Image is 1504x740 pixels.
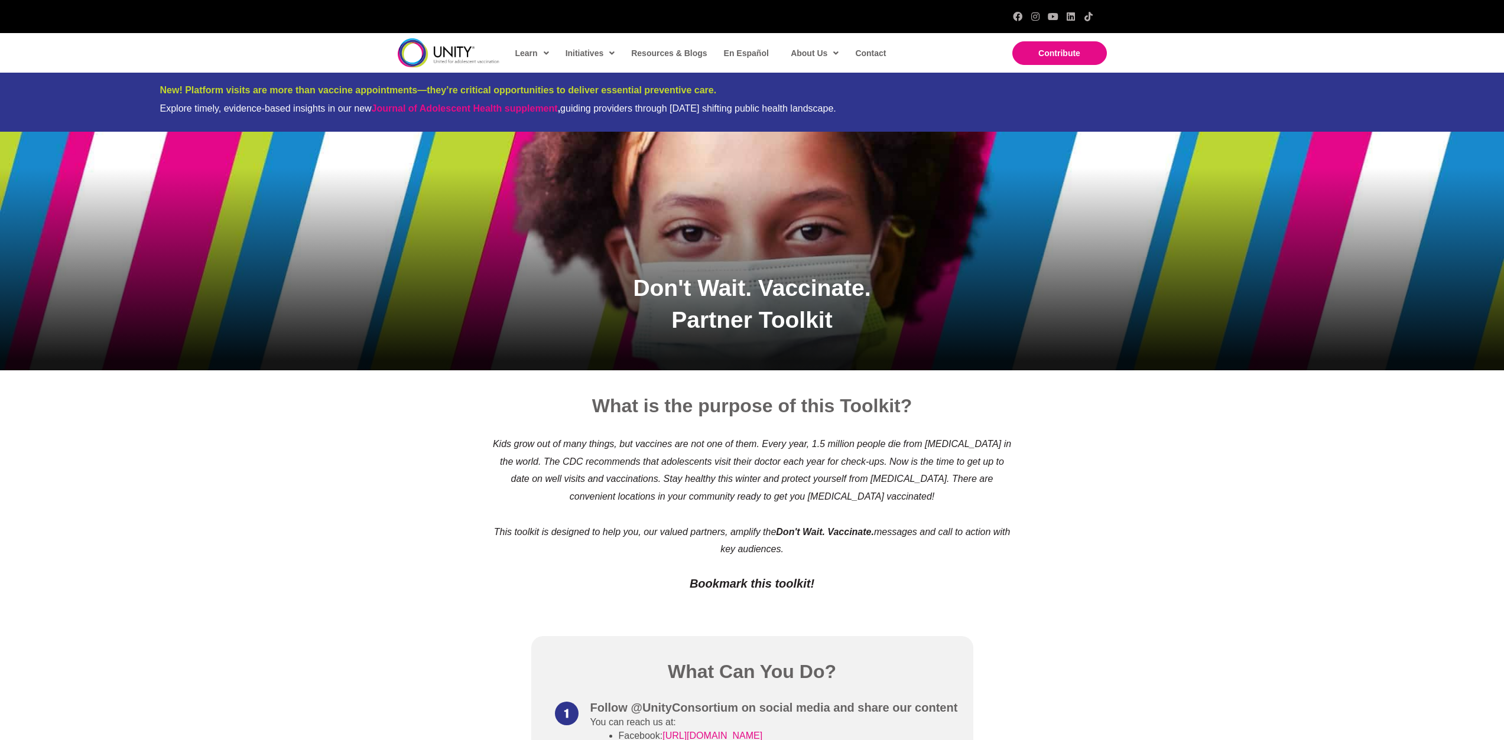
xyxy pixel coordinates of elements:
a: LinkedIn [1066,12,1076,21]
span: Resources & Blogs [631,48,707,58]
span: This toolkit is designed to help you, our valued partners, amplify the messages and call to actio... [494,527,1011,555]
a: YouTube [1048,12,1058,21]
span: What Can You Do? [668,661,836,682]
a: Resources & Blogs [625,40,712,67]
img: numbercircle-1 [555,702,579,725]
a: About Us [785,40,843,67]
strong: Bookmark this toolkit! [690,577,814,590]
span: En Español [724,48,769,58]
div: Explore timely, evidence-based insights in our new guiding providers through [DATE] shifting publ... [160,103,1344,114]
a: Journal of Adolescent Health supplement [372,103,558,113]
a: Contribute [1012,41,1107,65]
strong: , [372,103,560,113]
span: Contribute [1038,48,1080,58]
span: What is the purpose of this Toolkit? [592,395,912,416]
a: Contact [849,40,891,67]
span: Initiatives [566,44,615,62]
span: About Us [791,44,839,62]
span: New! Platform visits are more than vaccine appointments—they’re critical opportunities to deliver... [160,85,717,95]
h3: Follow @UnityConsortium on social media and share our content [590,699,961,716]
span: Contact [855,48,886,58]
span: Partner Toolkit [671,307,832,332]
a: En Español [718,40,774,67]
span: Don't Wait. Vaccinate. [633,275,870,301]
img: unity-logo-dark [398,38,499,67]
strong: Don't Wait. Vaccinate. [776,527,874,537]
a: Facebook [1013,12,1022,21]
p: You can reach us at: [590,716,961,729]
a: Instagram [1031,12,1040,21]
span: Learn [515,44,549,62]
a: TikTok [1084,12,1093,21]
span: Kids grow out of many things, but vaccines are not one of them. Every year, 1.5 million people di... [493,439,1011,501]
